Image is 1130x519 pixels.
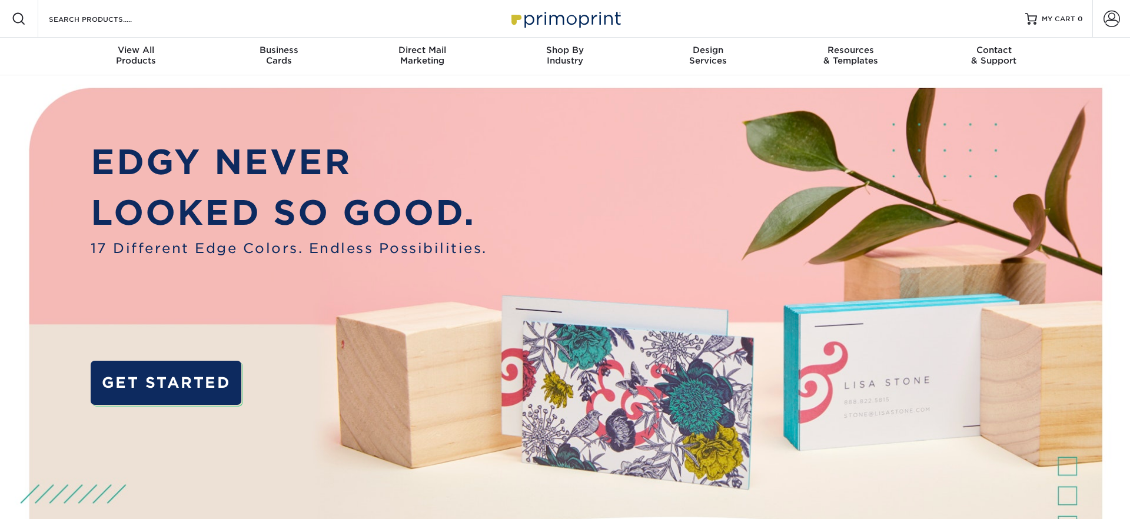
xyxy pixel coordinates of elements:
span: Resources [779,45,922,55]
a: BusinessCards [208,38,351,75]
div: Cards [208,45,351,66]
span: Direct Mail [351,45,494,55]
div: & Support [922,45,1065,66]
a: View AllProducts [65,38,208,75]
a: DesignServices [636,38,779,75]
span: Business [208,45,351,55]
a: Resources& Templates [779,38,922,75]
span: 0 [1078,15,1083,23]
input: SEARCH PRODUCTS..... [48,12,162,26]
div: Marketing [351,45,494,66]
a: Direct MailMarketing [351,38,494,75]
div: & Templates [779,45,922,66]
div: Industry [494,45,637,66]
span: View All [65,45,208,55]
img: Primoprint [506,6,624,31]
a: GET STARTED [91,361,242,405]
div: Products [65,45,208,66]
p: EDGY NEVER [91,137,487,188]
span: Shop By [494,45,637,55]
span: Contact [922,45,1065,55]
p: LOOKED SO GOOD. [91,188,487,238]
span: MY CART [1042,14,1075,24]
div: Services [636,45,779,66]
span: 17 Different Edge Colors. Endless Possibilities. [91,238,487,259]
a: Contact& Support [922,38,1065,75]
a: Shop ByIndustry [494,38,637,75]
span: Design [636,45,779,55]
